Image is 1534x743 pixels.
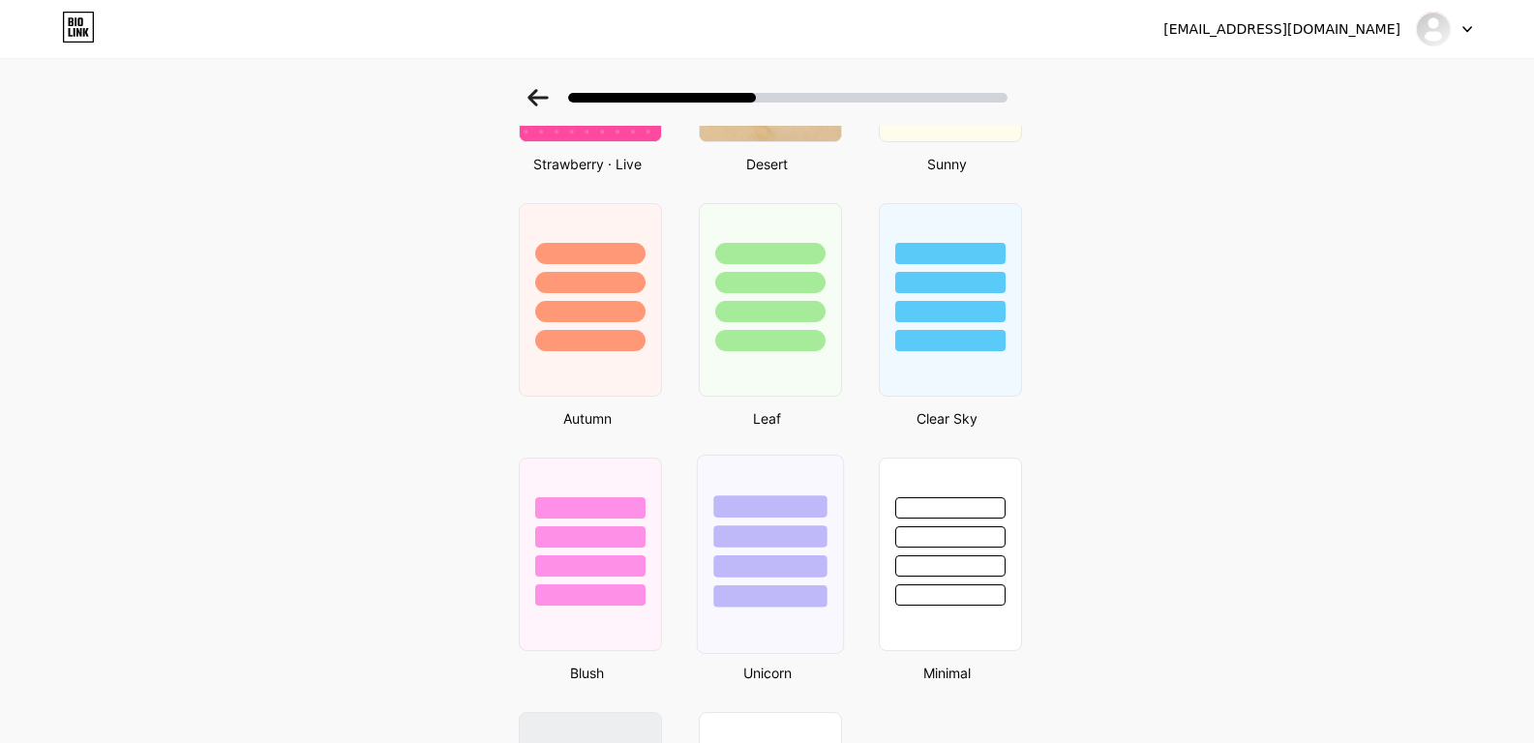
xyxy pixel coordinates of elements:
[1415,11,1452,47] img: legroovelab
[693,663,842,683] div: Unicorn
[693,154,842,174] div: Desert
[513,408,662,429] div: Autumn
[693,408,842,429] div: Leaf
[1163,19,1400,40] div: [EMAIL_ADDRESS][DOMAIN_NAME]
[873,408,1022,429] div: Clear Sky
[873,663,1022,683] div: Minimal
[873,154,1022,174] div: Sunny
[513,663,662,683] div: Blush
[513,154,662,174] div: Strawberry · Live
